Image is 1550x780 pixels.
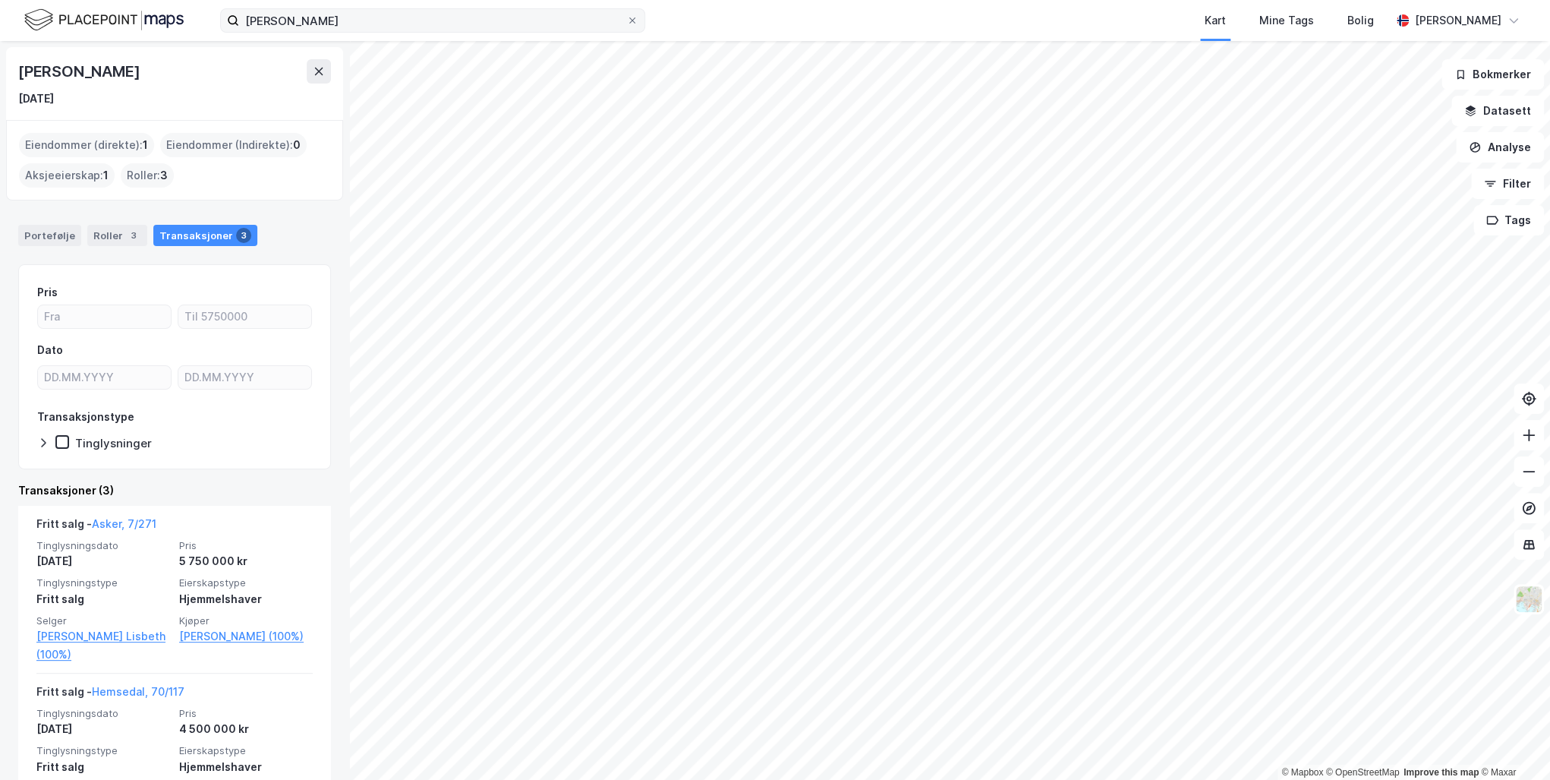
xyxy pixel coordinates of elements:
div: Transaksjonstype [37,408,134,426]
input: Fra [38,305,171,328]
a: Asker, 7/271 [92,517,156,530]
span: Eierskapstype [179,576,313,589]
div: Fritt salg - [36,515,156,539]
div: Eiendommer (Indirekte) : [160,133,307,157]
span: Eierskapstype [179,744,313,757]
a: [PERSON_NAME] (100%) [179,627,313,646]
span: Pris [179,539,313,552]
div: 5 750 000 kr [179,552,313,570]
div: Dato [37,341,63,359]
a: Improve this map [1404,767,1479,778]
div: Eiendommer (direkte) : [19,133,154,157]
div: Kontrollprogram for chat [1474,707,1550,780]
span: 3 [160,166,168,185]
div: Fritt salg [36,590,170,608]
div: Roller : [121,163,174,188]
span: Tinglysningstype [36,744,170,757]
div: Bolig [1347,11,1374,30]
span: 1 [143,136,148,154]
iframe: Chat Widget [1474,707,1550,780]
span: 0 [293,136,301,154]
div: Hjemmelshaver [179,758,313,776]
span: Kjøper [179,614,313,627]
div: Aksjeeierskap : [19,163,115,188]
div: [DATE] [18,90,54,108]
div: Roller [87,225,147,246]
input: Til 5750000 [178,305,311,328]
div: [DATE] [36,552,170,570]
div: [PERSON_NAME] [18,59,143,84]
input: Søk på adresse, matrikkel, gårdeiere, leietakere eller personer [239,9,626,32]
button: Tags [1473,205,1544,235]
div: [DATE] [36,720,170,738]
a: [PERSON_NAME] Lisbeth (100%) [36,627,170,664]
div: Kart [1205,11,1226,30]
div: Tinglysninger [75,436,152,450]
button: Datasett [1451,96,1544,126]
div: 4 500 000 kr [179,720,313,738]
span: Tinglysningstype [36,576,170,589]
div: 3 [126,228,141,243]
span: Selger [36,614,170,627]
div: Mine Tags [1259,11,1314,30]
div: Transaksjoner [153,225,257,246]
button: Analyse [1456,132,1544,163]
input: DD.MM.YYYY [38,366,171,389]
span: Tinglysningsdato [36,539,170,552]
span: Pris [179,707,313,720]
div: [PERSON_NAME] [1415,11,1501,30]
div: Pris [37,283,58,302]
div: Hjemmelshaver [179,590,313,608]
div: Transaksjoner (3) [18,482,331,500]
div: Fritt salg [36,758,170,776]
a: Hemsedal, 70/117 [92,685,184,698]
button: Bokmerker [1441,59,1544,90]
div: Fritt salg - [36,683,184,707]
div: Portefølje [18,225,81,246]
button: Filter [1471,169,1544,199]
span: 1 [103,166,109,185]
span: Tinglysningsdato [36,707,170,720]
div: 3 [236,228,251,243]
img: Z [1514,585,1543,614]
input: DD.MM.YYYY [178,366,311,389]
img: logo.f888ab2527a4732fd821a326f86c7f29.svg [24,7,184,33]
a: OpenStreetMap [1326,767,1400,778]
a: Mapbox [1281,767,1323,778]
